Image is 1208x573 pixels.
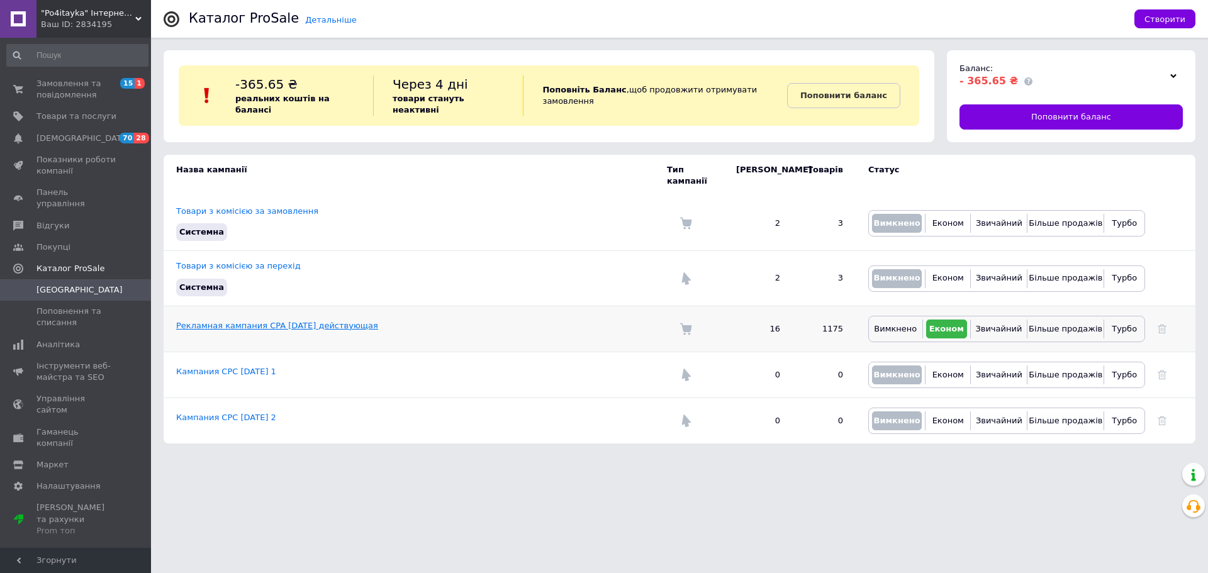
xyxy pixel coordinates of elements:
span: Вимкнено [873,273,920,282]
button: Турбо [1107,214,1141,233]
td: [PERSON_NAME] [724,155,793,196]
a: Товари з комісією за перехід [176,261,301,270]
div: Ваш ID: 2834195 [41,19,151,30]
span: 28 [134,133,148,143]
span: Більше продажів [1029,416,1102,425]
span: Через 4 дні [393,77,468,92]
span: 1 [135,78,145,89]
span: Системна [179,227,224,236]
button: Вимкнено [872,365,922,384]
button: Більше продажів [1031,269,1100,288]
button: Звичайний [974,214,1024,233]
button: Вимкнено [872,269,922,288]
a: Поповнити баланс [787,83,900,108]
span: Каталог ProSale [36,263,104,274]
span: Звичайний [976,218,1022,228]
span: Вимкнено [873,416,920,425]
span: Налаштування [36,481,101,492]
span: Більше продажів [1029,273,1102,282]
img: Комісія за перехід [679,369,692,381]
button: Економ [926,320,967,338]
td: 16 [724,306,793,352]
b: Поповніть Баланс [542,85,626,94]
span: 15 [120,78,135,89]
b: Поповнити баланс [800,91,887,100]
button: Турбо [1107,269,1141,288]
span: Маркет [36,459,69,470]
span: Економ [932,370,964,379]
input: Пошук [6,44,148,67]
td: 0 [793,352,856,398]
div: Prom топ [36,525,116,537]
span: Гаманець компанії [36,426,116,449]
button: Турбо [1107,365,1141,384]
span: Показники роботи компанії [36,154,116,177]
img: Комісія за перехід [679,414,692,427]
span: Управління сайтом [36,393,116,416]
button: Створити [1134,9,1195,28]
span: -365.65 ₴ [235,77,298,92]
span: Турбо [1112,324,1137,333]
span: Турбо [1112,218,1137,228]
img: Комісія за замовлення [679,217,692,230]
span: Економ [932,273,964,282]
span: Більше продажів [1029,218,1102,228]
button: Звичайний [974,411,1024,430]
span: "Po4itayka" Інтернет-магазин книг по хорошим цінам. Частина грошей іде на підтримку ЗСУ [41,8,135,19]
span: Товари та послуги [36,111,116,122]
button: Економ [929,214,967,233]
a: Детальніше [305,15,357,25]
span: Відгуки [36,220,69,231]
span: Баланс: [959,64,993,73]
td: 0 [793,398,856,443]
td: Тип кампанії [667,155,724,196]
td: 1175 [793,306,856,352]
a: Поповнити баланс [959,104,1183,130]
a: Видалити [1158,416,1166,425]
button: Більше продажів [1031,320,1100,338]
button: Економ [929,365,967,384]
button: Турбо [1107,320,1141,338]
span: Більше продажів [1029,324,1102,333]
span: Замовлення та повідомлення [36,78,116,101]
td: 3 [793,196,856,251]
a: Товари з комісією за замовлення [176,206,318,216]
span: Економ [932,218,964,228]
img: :exclamation: [198,86,216,105]
a: Кампания CPC [DATE] 1 [176,367,276,376]
span: Панель управління [36,187,116,209]
button: Економ [929,269,967,288]
a: Рекламная кампания CPA [DATE] действующая [176,321,378,330]
span: Звичайний [976,416,1022,425]
span: - 365.65 ₴ [959,75,1018,87]
img: Комісія за перехід [679,272,692,285]
button: Звичайний [974,320,1024,338]
span: Економ [932,416,964,425]
button: Більше продажів [1031,365,1100,384]
button: Звичайний [974,269,1024,288]
span: Інструменти веб-майстра та SEO [36,360,116,383]
td: Товарів [793,155,856,196]
span: Вимкнено [873,370,920,379]
span: Вимкнено [873,218,920,228]
span: [GEOGRAPHIC_DATA] [36,284,123,296]
button: Більше продажів [1031,214,1100,233]
div: , щоб продовжити отримувати замовлення [523,75,786,116]
td: Назва кампанії [164,155,667,196]
span: Покупці [36,242,70,253]
img: Комісія за замовлення [679,323,692,335]
span: Турбо [1112,370,1137,379]
span: Турбо [1112,416,1137,425]
td: 2 [724,251,793,306]
span: Системна [179,282,224,292]
span: Економ [929,324,964,333]
td: 0 [724,398,793,443]
span: Звичайний [975,324,1022,333]
span: Аналітика [36,339,80,350]
span: Турбо [1112,273,1137,282]
div: Каталог ProSale [189,12,299,25]
button: Вимкнено [872,320,919,338]
b: реальних коштів на балансі [235,94,330,114]
td: 3 [793,251,856,306]
span: 70 [120,133,134,143]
